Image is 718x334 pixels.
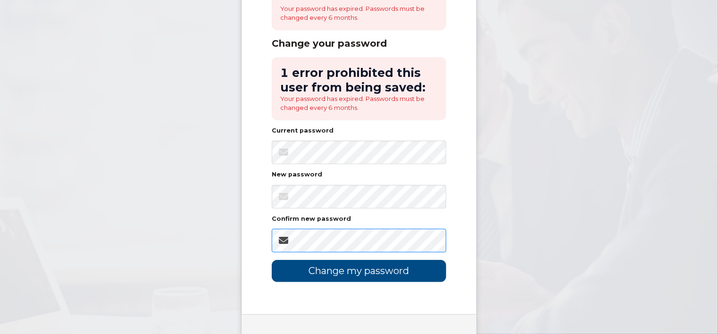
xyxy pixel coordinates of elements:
[280,66,438,94] h2: 1 error prohibited this user from being saved:
[272,38,446,50] div: Change your password
[272,260,446,282] input: Change my password
[272,216,351,222] label: Confirm new password
[272,172,322,178] label: New password
[272,128,334,134] label: Current password
[280,94,438,112] li: Your password has expired. Passwords must be changed every 6 months.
